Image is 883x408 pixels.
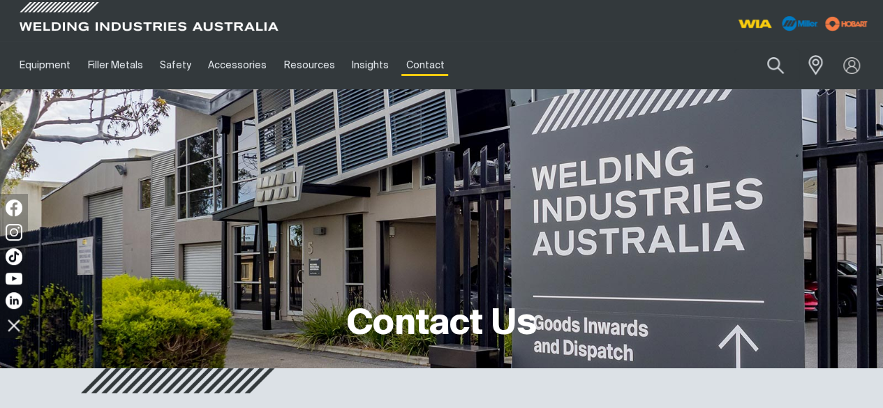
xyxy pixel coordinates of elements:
[347,302,537,347] h1: Contact Us
[397,41,452,89] a: Contact
[11,41,79,89] a: Equipment
[734,49,799,82] input: Product name or item number...
[151,41,200,89] a: Safety
[6,273,22,285] img: YouTube
[11,41,657,89] nav: Main
[2,313,26,337] img: hide socials
[200,41,275,89] a: Accessories
[343,41,397,89] a: Insights
[6,248,22,265] img: TikTok
[6,292,22,309] img: LinkedIn
[6,199,22,216] img: Facebook
[79,41,151,89] a: Filler Metals
[752,49,799,82] button: Search products
[6,224,22,241] img: Instagram
[276,41,343,89] a: Resources
[821,13,872,34] img: miller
